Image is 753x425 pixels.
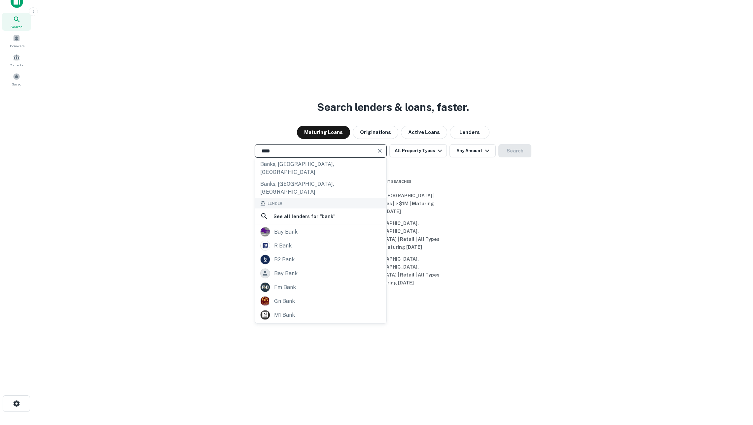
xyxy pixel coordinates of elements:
[261,255,270,264] img: picture
[274,254,295,264] div: b2 bank
[273,212,336,220] h6: See all lenders for " bank "
[343,179,443,184] span: Recent Searches
[2,32,31,50] a: Borrowers
[274,296,295,306] div: gn bank
[255,158,386,178] div: Banks, [GEOGRAPHIC_DATA], [GEOGRAPHIC_DATA]
[343,190,443,217] button: [US_STATE], [GEOGRAPHIC_DATA] | Retail | All Types | > $1M | Maturing [DATE]
[255,294,386,308] a: gn bank
[343,253,443,289] button: [GEOGRAPHIC_DATA], [GEOGRAPHIC_DATA], [GEOGRAPHIC_DATA] | Retail | All Types | Maturing [DATE]
[720,372,753,404] iframe: Chat Widget
[274,282,296,292] div: fm bank
[317,99,469,115] h3: Search lenders & loans, faster.
[450,126,489,139] button: Lenders
[255,252,386,266] a: b2 bank
[2,51,31,69] a: Contacts
[274,241,292,250] div: r bank
[255,308,386,322] a: m1 bank
[261,296,270,306] img: picture
[274,268,298,278] div: bay bank
[353,126,398,139] button: Originations
[343,217,443,253] button: [GEOGRAPHIC_DATA], [GEOGRAPHIC_DATA], [GEOGRAPHIC_DATA] | Retail | All Types | > $1M | Maturing [...
[9,43,24,49] span: Borrowers
[12,82,21,87] span: Saved
[255,239,386,252] a: r bank
[255,266,386,280] a: bay bank
[274,227,298,237] div: bay bank
[2,70,31,88] a: Saved
[2,13,31,31] a: Search
[261,241,270,250] img: picture
[261,282,270,292] img: picture
[449,144,496,157] button: Any Amount
[375,146,384,155] button: Clear
[255,280,386,294] a: fm bank
[389,144,447,157] button: All Property Types
[11,24,22,29] span: Search
[268,200,282,206] span: Lender
[297,126,350,139] button: Maturing Loans
[10,62,23,68] span: Contacts
[255,178,386,198] div: Banks, [GEOGRAPHIC_DATA], [GEOGRAPHIC_DATA]
[255,225,386,239] a: bay bank
[261,227,270,236] img: picture
[261,310,270,319] img: picture
[401,126,447,139] button: Active Loans
[274,310,295,320] div: m1 bank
